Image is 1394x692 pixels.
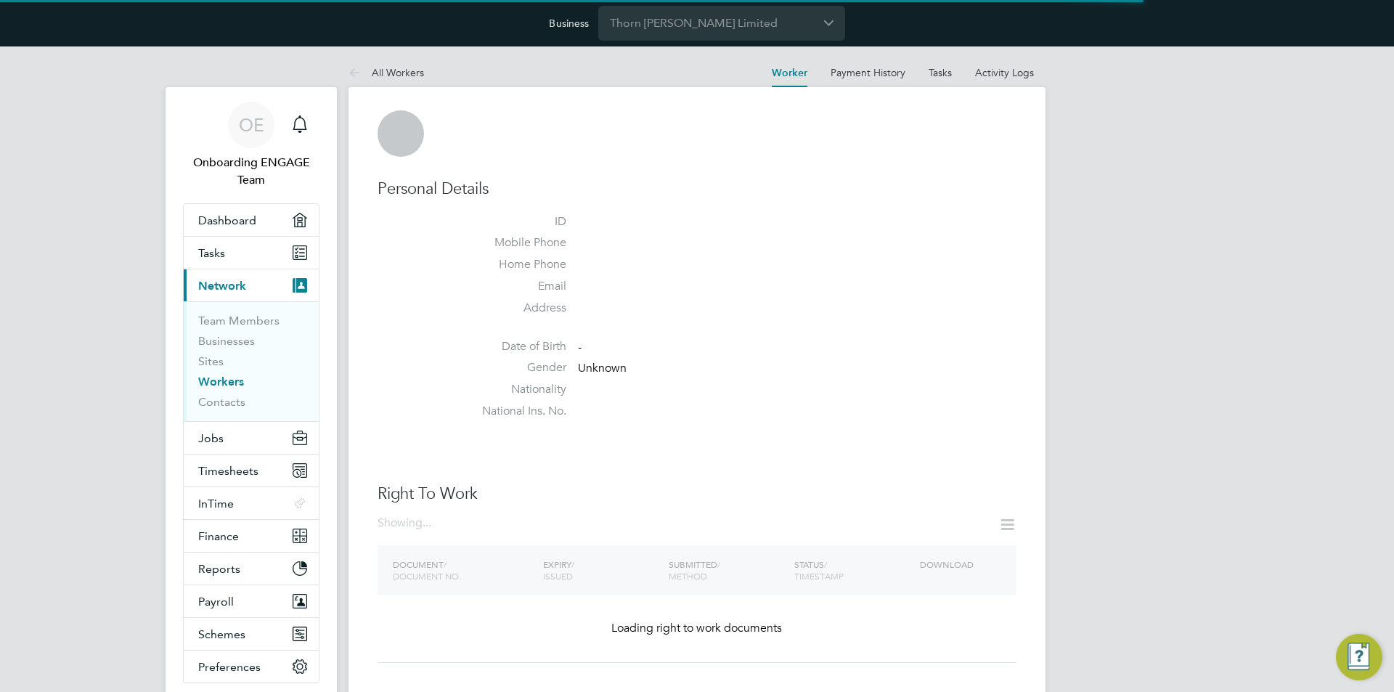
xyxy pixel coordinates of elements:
[184,237,319,269] a: Tasks
[465,301,566,316] label: Address
[184,520,319,552] button: Finance
[198,375,244,388] a: Workers
[198,334,255,348] a: Businesses
[198,213,256,227] span: Dashboard
[184,269,319,301] button: Network
[198,562,240,576] span: Reports
[184,553,319,585] button: Reports
[578,340,582,354] span: -
[198,529,239,543] span: Finance
[465,257,566,272] label: Home Phone
[831,66,905,79] a: Payment History
[198,464,258,478] span: Timesheets
[1336,634,1382,680] button: Engage Resource Center
[198,660,261,674] span: Preferences
[465,360,566,375] label: Gender
[465,279,566,294] label: Email
[198,314,280,327] a: Team Members
[465,382,566,397] label: Nationality
[198,595,234,608] span: Payroll
[549,17,589,30] label: Business
[378,179,1016,200] h3: Personal Details
[198,395,245,409] a: Contacts
[465,404,566,419] label: National Ins. No.
[578,362,627,376] span: Unknown
[465,235,566,251] label: Mobile Phone
[198,246,225,260] span: Tasks
[184,301,319,421] div: Network
[184,585,319,617] button: Payroll
[184,487,319,519] button: InTime
[198,497,234,510] span: InTime
[348,66,424,79] a: All Workers
[772,67,807,79] a: Worker
[198,627,245,641] span: Schemes
[465,339,566,354] label: Date of Birth
[183,102,319,189] a: OEOnboarding ENGAGE Team
[423,516,431,530] span: ...
[465,214,566,229] label: ID
[184,618,319,650] button: Schemes
[183,154,319,189] span: Onboarding ENGAGE Team
[184,651,319,683] button: Preferences
[975,66,1034,79] a: Activity Logs
[198,431,224,445] span: Jobs
[184,204,319,236] a: Dashboard
[378,516,434,531] div: Showing
[239,115,264,134] span: OE
[198,279,246,293] span: Network
[378,484,1016,505] h3: Right To Work
[184,422,319,454] button: Jobs
[198,354,224,368] a: Sites
[929,66,952,79] a: Tasks
[184,455,319,487] button: Timesheets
